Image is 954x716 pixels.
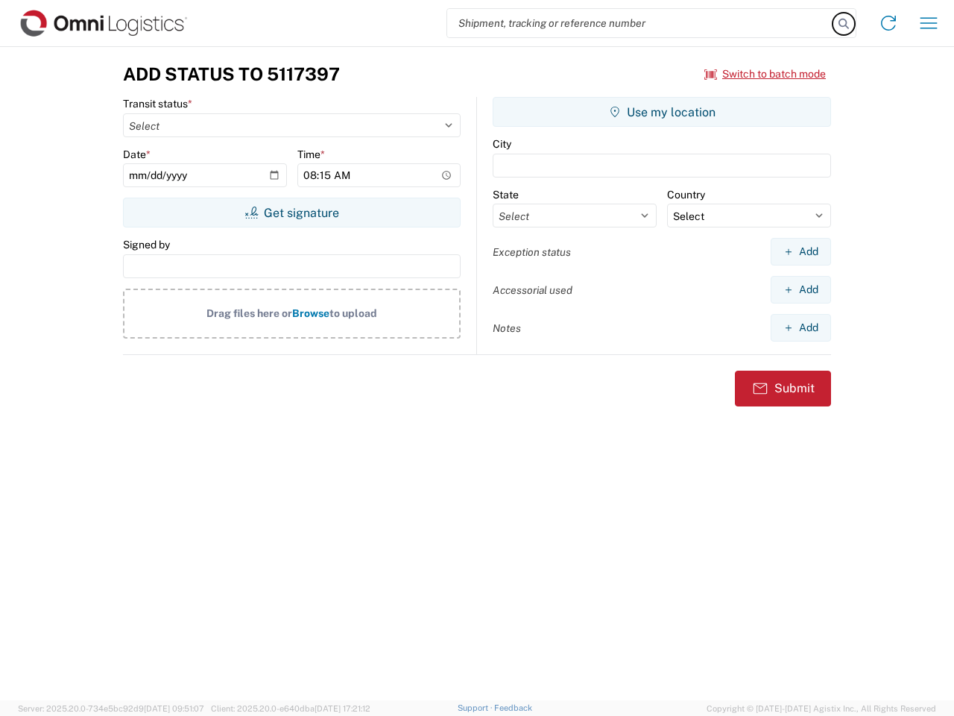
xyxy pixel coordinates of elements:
[493,283,572,297] label: Accessorial used
[493,245,571,259] label: Exception status
[211,704,370,713] span: Client: 2025.20.0-e640dba
[771,276,831,304] button: Add
[458,703,495,712] a: Support
[771,314,831,342] button: Add
[144,704,204,713] span: [DATE] 09:51:07
[704,62,826,87] button: Switch to batch mode
[123,97,192,110] label: Transit status
[18,704,204,713] span: Server: 2025.20.0-734e5bc92d9
[707,702,936,715] span: Copyright © [DATE]-[DATE] Agistix Inc., All Rights Reserved
[206,307,292,319] span: Drag files here or
[494,703,532,712] a: Feedback
[447,9,833,37] input: Shipment, tracking or reference number
[292,307,329,319] span: Browse
[667,188,705,201] label: Country
[297,148,325,161] label: Time
[493,188,519,201] label: State
[123,148,151,161] label: Date
[735,371,831,406] button: Submit
[493,321,521,335] label: Notes
[123,198,461,227] button: Get signature
[329,307,377,319] span: to upload
[123,238,170,251] label: Signed by
[771,238,831,266] button: Add
[493,97,831,127] button: Use my location
[123,63,340,85] h3: Add Status to 5117397
[493,137,511,151] label: City
[315,704,370,713] span: [DATE] 17:21:12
